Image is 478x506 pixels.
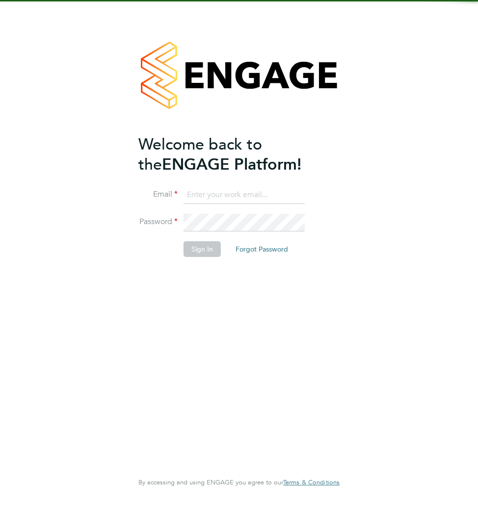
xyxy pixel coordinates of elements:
[228,241,296,257] button: Forgot Password
[184,241,221,257] button: Sign In
[138,189,178,200] label: Email
[138,217,178,227] label: Password
[138,478,340,486] span: By accessing and using ENGAGE you agree to our
[283,478,340,486] span: Terms & Conditions
[184,186,305,204] input: Enter your work email...
[138,134,330,175] h2: ENGAGE Platform!
[283,479,340,486] a: Terms & Conditions
[138,135,262,174] span: Welcome back to the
